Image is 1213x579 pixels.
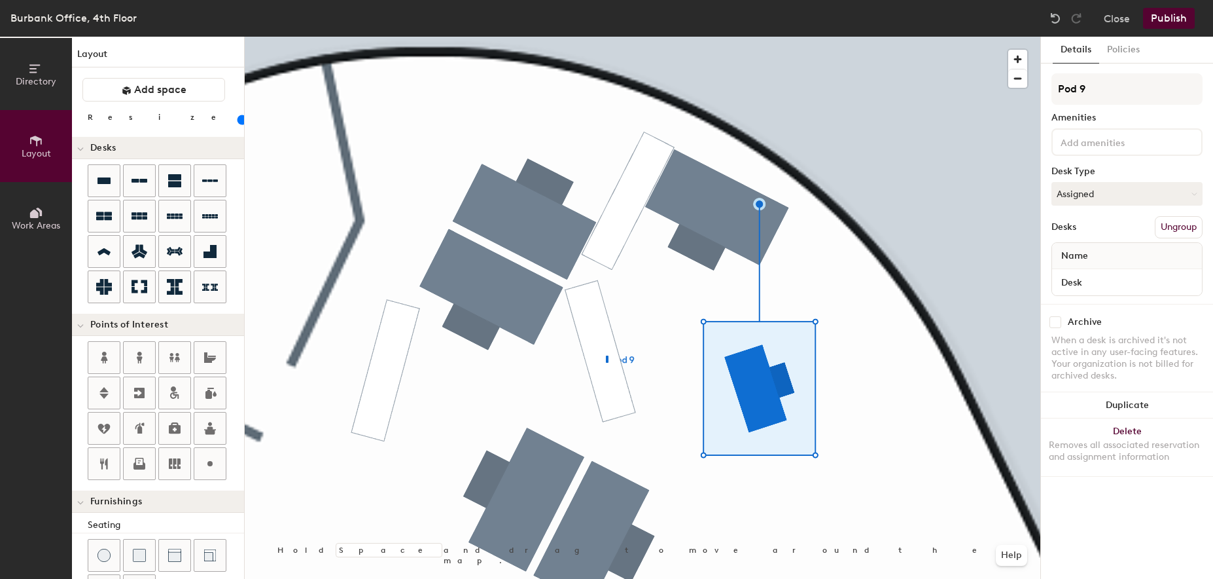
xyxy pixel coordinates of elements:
button: Duplicate [1041,392,1213,419]
div: Amenities [1051,113,1203,123]
div: Desk Type [1051,166,1203,177]
img: Redo [1070,12,1083,25]
button: Help [996,545,1027,566]
div: When a desk is archived it's not active in any user-facing features. Your organization is not bil... [1051,335,1203,382]
img: Cushion [133,549,146,562]
span: Directory [16,76,56,87]
img: Undo [1049,12,1062,25]
div: Archive [1068,317,1102,327]
button: Couch (middle) [158,539,191,572]
span: Layout [22,148,51,159]
button: DeleteRemoves all associated reservation and assignment information [1041,419,1213,476]
button: Couch (corner) [194,539,226,572]
button: Stool [88,539,120,572]
span: Add space [134,83,186,96]
button: Add space [82,78,225,102]
div: Resize [88,112,232,122]
span: Points of Interest [90,320,168,330]
img: Couch (middle) [168,549,181,562]
button: Details [1053,37,1099,64]
button: Publish [1143,8,1195,29]
button: Ungroup [1155,216,1203,238]
span: Name [1055,244,1095,268]
input: Unnamed desk [1055,273,1199,291]
input: Add amenities [1058,134,1176,149]
div: Removes all associated reservation and assignment information [1049,439,1205,463]
img: Stool [97,549,111,562]
div: Burbank Office, 4th Floor [10,10,137,26]
span: Furnishings [90,496,142,507]
span: Desks [90,143,116,153]
div: Seating [88,518,244,532]
button: Close [1104,8,1130,29]
div: Desks [1051,222,1076,233]
span: Work Areas [12,220,60,231]
button: Cushion [123,539,156,572]
img: Couch (corner) [203,549,217,562]
button: Policies [1099,37,1148,64]
h1: Layout [72,47,244,67]
button: Assigned [1051,182,1203,206]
